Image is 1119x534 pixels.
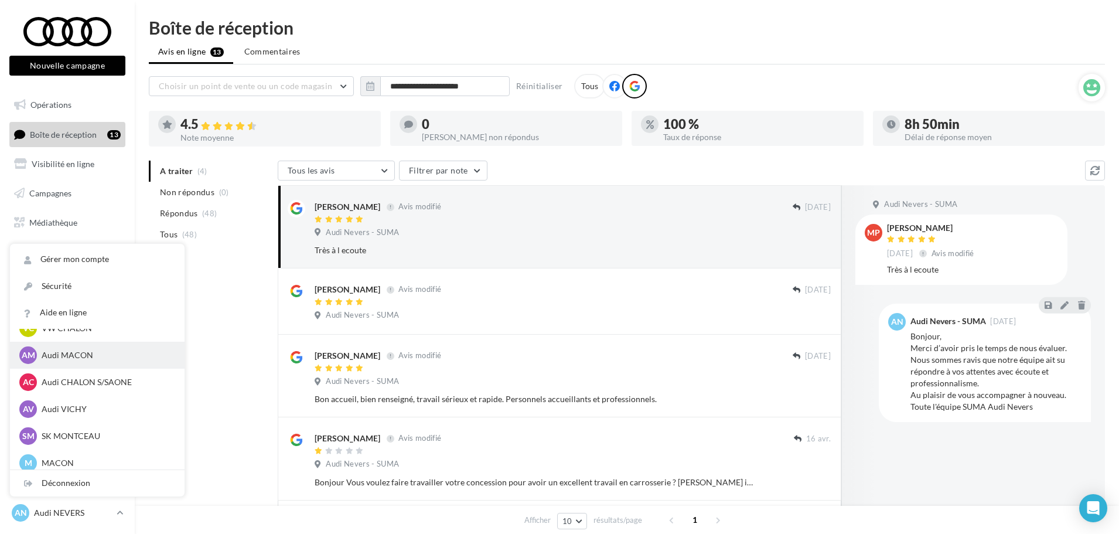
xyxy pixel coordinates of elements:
button: Réinitialiser [511,79,568,93]
span: MP [867,227,880,239]
span: Avis modifié [398,351,441,360]
span: AM [22,349,35,361]
span: Audi Nevers - SUMA [326,310,399,321]
span: 16 avr. [806,434,831,444]
span: Afficher [524,515,551,526]
a: AN Audi NEVERS [9,502,125,524]
span: Non répondus [160,186,214,198]
div: [PERSON_NAME] [315,284,380,295]
a: Sécurité [10,273,185,300]
span: AC [23,376,34,388]
div: Note moyenne [180,134,371,142]
span: Avis modifié [398,285,441,294]
span: 1 [685,511,704,529]
a: Gérer mon compte [10,246,185,273]
span: AN [15,507,27,519]
div: Open Intercom Messenger [1079,494,1107,522]
div: [PERSON_NAME] non répondus [422,133,613,141]
span: Avis modifié [932,249,974,258]
a: PLV et print personnalisable [7,239,128,274]
p: Audi CHALON S/SAONE [42,376,170,388]
span: (48) [202,209,217,218]
span: M [25,457,32,469]
div: Très à l ecoute [315,244,755,256]
div: 4.5 [180,118,371,131]
span: Avis modifié [398,434,441,443]
span: résultats/page [593,515,642,526]
span: [DATE] [887,249,913,259]
p: VW CHALON [42,322,170,334]
div: Bonjour, Merci d’avoir pris le temps de nous évaluer. Nous sommes ravis que notre équipe ait su r... [910,331,1082,413]
p: Audi NEVERS [34,507,112,519]
div: [PERSON_NAME] [315,350,380,362]
span: Tous [160,229,178,240]
p: Audi MACON [42,349,170,361]
p: SK MONTCEAU [42,430,170,442]
button: Filtrer par note [399,161,487,181]
div: 8h 50min [905,118,1096,131]
a: Médiathèque [7,210,128,235]
p: MACON [42,457,170,469]
div: Déconnexion [10,470,185,496]
a: Campagnes [7,181,128,206]
div: Tous [574,74,605,98]
span: Répondus [160,208,198,219]
div: Très à l ecoute [887,264,1058,275]
span: AN [891,316,903,328]
span: [DATE] [805,285,831,295]
div: Audi Nevers - SUMA [910,317,986,325]
span: Visibilité en ligne [32,159,94,169]
span: (0) [219,188,229,197]
div: Bon accueil, bien renseigné, travail sérieux et rapide. Personnels accueillants et professionnels. [315,393,755,405]
button: Tous les avis [278,161,395,181]
span: [DATE] [805,351,831,362]
span: Boîte de réception [30,129,97,139]
div: Bonjour Vous voulez faire travailler votre concession pour avoir un excellent travail en carrosse... [315,477,755,488]
span: [DATE] [990,318,1016,325]
span: Avis modifié [398,202,441,212]
span: Commentaires [244,46,301,57]
span: Audi Nevers - SUMA [884,199,957,210]
div: Taux de réponse [663,133,854,141]
a: Aide en ligne [10,300,185,326]
a: Opérations [7,93,128,117]
span: VC [23,322,34,334]
div: 100 % [663,118,854,131]
div: Délai de réponse moyen [905,133,1096,141]
span: Choisir un point de vente ou un code magasin [159,81,332,91]
span: [DATE] [805,202,831,213]
span: Audi Nevers - SUMA [326,376,399,387]
span: Tous les avis [288,165,335,175]
div: 13 [107,130,121,140]
span: AV [23,403,34,415]
div: [PERSON_NAME] [315,433,380,444]
a: Visibilité en ligne [7,152,128,176]
span: Opérations [30,100,71,110]
button: Nouvelle campagne [9,56,125,76]
div: [PERSON_NAME] [887,224,977,232]
button: Choisir un point de vente ou un code magasin [149,76,354,96]
div: [PERSON_NAME] [315,201,380,213]
button: 10 [557,513,587,529]
span: Audi Nevers - SUMA [326,227,399,238]
span: Audi Nevers - SUMA [326,459,399,470]
span: 10 [562,516,572,526]
p: Audi VICHY [42,403,170,415]
span: SM [22,430,35,442]
div: Boîte de réception [149,19,1105,36]
span: Campagnes [29,188,71,198]
span: (48) [182,230,197,239]
div: 0 [422,118,613,131]
span: Médiathèque [29,217,77,227]
a: Boîte de réception13 [7,122,128,147]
